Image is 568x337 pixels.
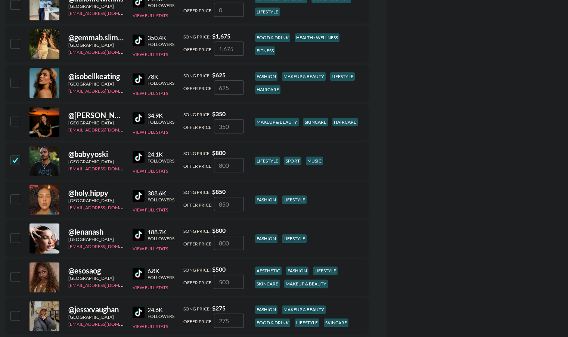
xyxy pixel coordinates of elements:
a: [EMAIL_ADDRESS][DOMAIN_NAME] [68,87,143,94]
span: Offer Price: [183,8,212,13]
strong: $ 850 [212,188,226,195]
input: 0 [214,3,244,17]
span: Offer Price: [183,163,212,169]
div: @ [PERSON_NAME].[GEOGRAPHIC_DATA] [68,111,124,120]
div: lifestyle [295,318,319,327]
span: Song Price: [183,73,211,78]
div: makeup & beauty [282,305,326,314]
div: [GEOGRAPHIC_DATA] [68,275,124,281]
div: Followers [148,236,174,241]
div: [GEOGRAPHIC_DATA] [68,198,124,203]
div: lifestyle [330,72,355,81]
div: @ lenanash [68,227,124,236]
input: 350 [214,119,244,133]
a: [EMAIL_ADDRESS][DOMAIN_NAME] [68,48,143,55]
img: TikTok [133,229,145,241]
input: 625 [214,80,244,95]
a: [EMAIL_ADDRESS][DOMAIN_NAME] [68,320,143,327]
strong: $ 275 [212,304,226,312]
div: Followers [148,41,174,47]
div: lifestyle [255,157,280,165]
div: [GEOGRAPHIC_DATA] [68,120,124,126]
div: sport [284,157,301,165]
div: Followers [148,3,174,8]
div: skincare [303,118,328,126]
div: fashion [255,195,277,204]
img: TikTok [133,151,145,163]
div: [GEOGRAPHIC_DATA] [68,314,124,320]
strong: $ 800 [212,227,226,234]
a: [EMAIL_ADDRESS][DOMAIN_NAME] [68,203,143,210]
a: [EMAIL_ADDRESS][DOMAIN_NAME] [68,9,143,16]
a: [EMAIL_ADDRESS][DOMAIN_NAME] [68,126,143,133]
div: makeup & beauty [284,279,328,288]
div: skincare [255,279,280,288]
div: 34.9K [148,112,174,119]
input: 800 [214,236,244,250]
img: TikTok [133,73,145,85]
span: Offer Price: [183,202,212,208]
strong: $ 625 [212,71,226,78]
div: skincare [324,318,348,327]
button: View Full Stats [133,168,168,174]
span: Song Price: [183,267,211,273]
span: Offer Price: [183,280,212,285]
div: Followers [148,197,174,202]
img: TikTok [133,190,145,202]
div: @ isobellkeating [68,72,124,81]
div: 24.1K [148,151,174,158]
div: @ holy.hippy [68,188,124,198]
div: music [306,157,323,165]
a: [EMAIL_ADDRESS][DOMAIN_NAME] [68,242,143,249]
div: 6.8K [148,267,174,275]
span: Song Price: [183,34,211,40]
div: Followers [148,158,174,164]
div: [GEOGRAPHIC_DATA] [68,81,124,87]
div: haircare [255,85,280,94]
div: lifestyle [282,195,307,204]
button: View Full Stats [133,207,168,213]
button: View Full Stats [133,246,168,251]
input: 850 [214,197,244,211]
input: 275 [214,313,244,328]
div: @ babyyoski [68,149,124,159]
button: View Full Stats [133,52,168,57]
div: Followers [148,313,174,319]
div: fashion [255,234,277,243]
div: lifestyle [255,7,280,16]
span: Song Price: [183,151,211,156]
div: haircare [332,118,358,126]
button: View Full Stats [133,90,168,96]
div: food & drink [255,318,290,327]
input: 500 [214,275,244,289]
span: Offer Price: [183,241,212,247]
img: TikTok [133,112,145,124]
span: Offer Price: [183,124,212,130]
div: @ gemmab.slimmingx [68,33,124,42]
a: [EMAIL_ADDRESS][DOMAIN_NAME] [68,281,143,288]
input: 800 [214,158,244,172]
input: 1,675 [214,41,244,56]
span: Song Price: [183,189,211,195]
div: @ jessxvaughan [68,305,124,314]
div: 78K [148,73,174,80]
a: [EMAIL_ADDRESS][DOMAIN_NAME] [68,164,143,171]
span: Offer Price: [183,47,212,52]
div: @ esosaog [68,266,124,275]
div: health / wellness [295,33,339,42]
div: 308.6K [148,189,174,197]
div: 188.7K [148,228,174,236]
div: [GEOGRAPHIC_DATA] [68,3,124,9]
button: View Full Stats [133,13,168,18]
strong: $ 350 [212,110,226,117]
div: 24.6K [148,306,174,313]
img: TikTok [133,306,145,318]
strong: $ 500 [212,266,226,273]
span: Song Price: [183,306,211,312]
div: fashion [255,72,277,81]
div: fashion [255,305,277,314]
span: Song Price: [183,228,211,234]
div: [GEOGRAPHIC_DATA] [68,42,124,48]
div: Followers [148,119,174,125]
button: View Full Stats [133,129,168,135]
